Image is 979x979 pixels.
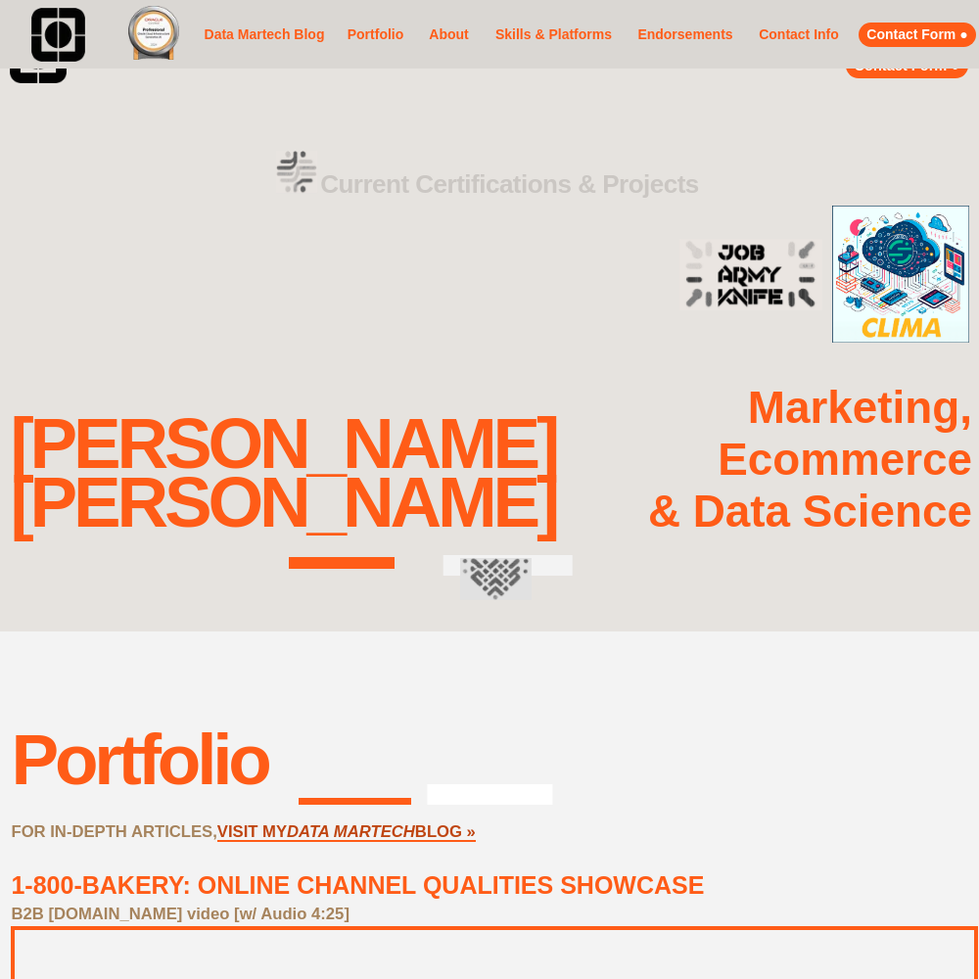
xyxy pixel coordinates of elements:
a: Skills & Platforms [489,14,618,57]
a: Contact Form ● [859,23,976,47]
a: Data Martech Blog [201,7,328,63]
strong: Ecommerce [718,435,972,485]
a: About [423,23,475,47]
iframe: Chat Widget [881,885,979,979]
strong: B2B [DOMAIN_NAME] video [w/ Audio 4:25] [11,905,349,923]
strong: FOR IN-DEPTH ARTICLES, [11,822,216,841]
strong: & Data Science [648,487,972,536]
a: 1-800-BAKERY: ONLINE CHANNEL QUALITIES SHOWCASE [11,871,704,899]
a: BLOG » [415,822,476,842]
a: Portfolio [343,14,408,57]
strong: Marketing, [748,383,972,433]
a: VISIT MY [217,822,287,842]
div: [PERSON_NAME] [PERSON_NAME] [10,414,556,533]
a: Endorsements [632,23,738,47]
a: DATA MARTECH [287,822,415,842]
strong: Current Certifications & Projects [320,169,699,199]
div: Portfolio [11,719,267,800]
a: Contact Info [753,23,845,47]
